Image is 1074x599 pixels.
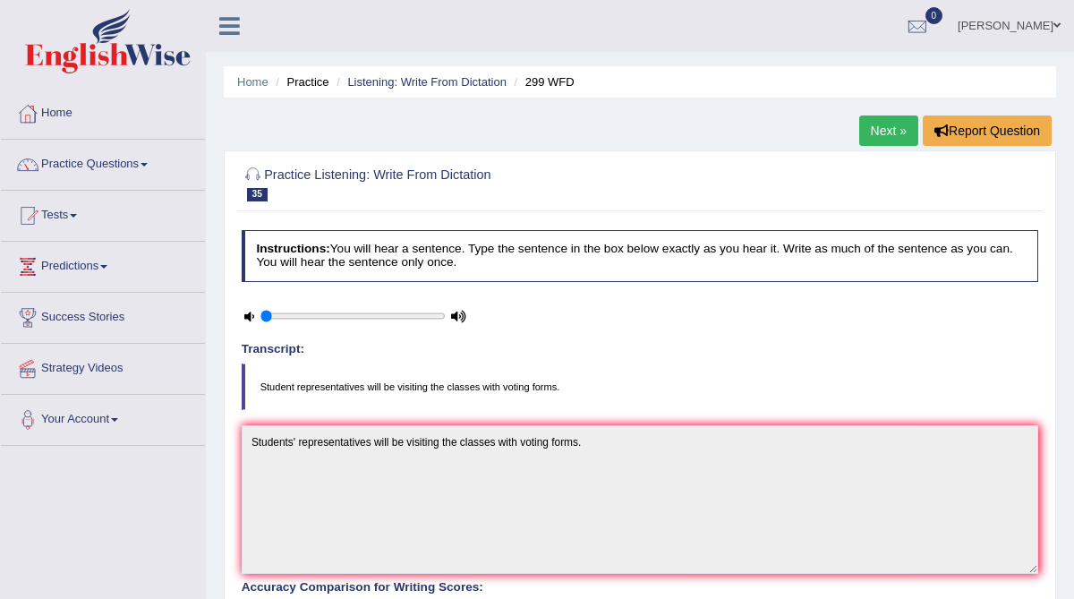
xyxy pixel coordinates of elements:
[1,242,205,287] a: Predictions
[510,73,575,90] li: 299 WFD
[256,242,329,255] b: Instructions:
[1,395,205,440] a: Your Account
[1,140,205,184] a: Practice Questions
[242,364,1039,410] blockquote: Student representatives will be visiting the classes with voting forms.
[347,75,507,89] a: Listening: Write From Dictation
[859,116,918,146] a: Next »
[242,230,1039,281] h4: You will hear a sentence. Type the sentence in the box below exactly as you hear it. Write as muc...
[247,188,268,201] span: 35
[242,343,1039,356] h4: Transcript:
[1,89,205,133] a: Home
[242,581,1039,595] h4: Accuracy Comparison for Writing Scores:
[923,116,1052,146] button: Report Question
[271,73,328,90] li: Practice
[925,7,943,24] span: 0
[1,344,205,389] a: Strategy Videos
[1,191,205,235] a: Tests
[237,75,268,89] a: Home
[1,293,205,338] a: Success Stories
[242,164,736,201] h2: Practice Listening: Write From Dictation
